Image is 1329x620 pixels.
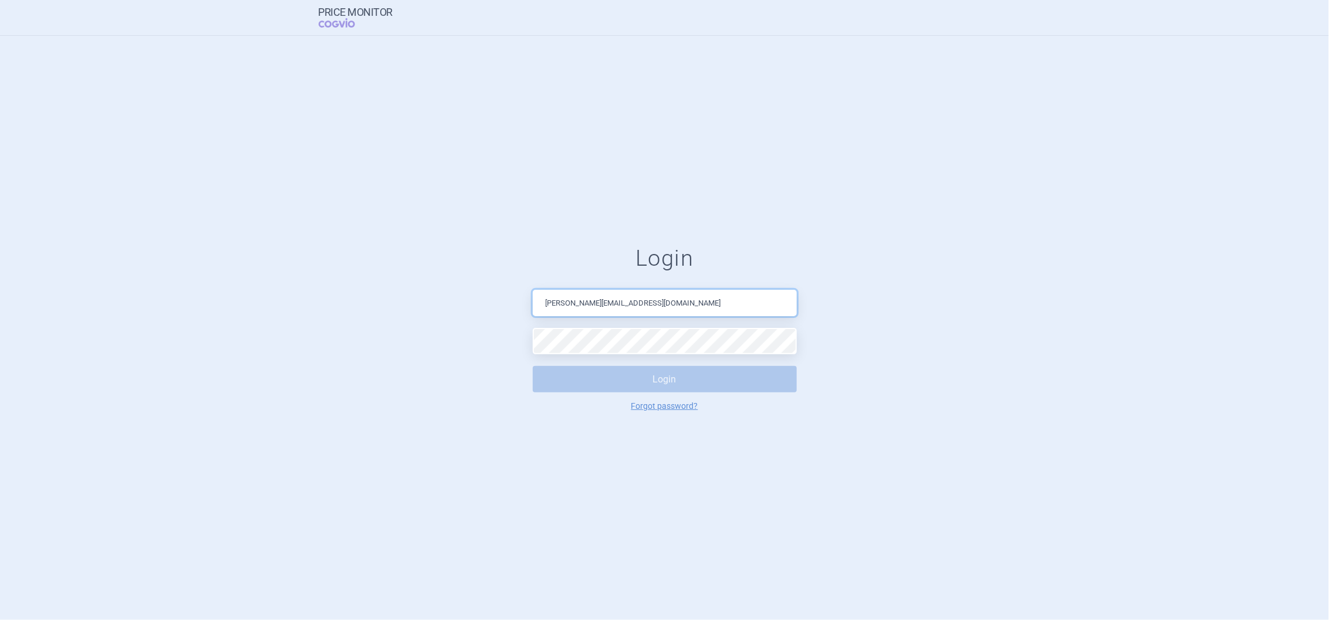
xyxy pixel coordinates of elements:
[533,366,797,392] button: Login
[319,18,371,28] span: COGVIO
[319,6,393,18] strong: Price Monitor
[631,402,698,410] a: Forgot password?
[533,290,797,316] input: Email
[319,6,393,29] a: Price MonitorCOGVIO
[533,245,797,272] h1: Login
